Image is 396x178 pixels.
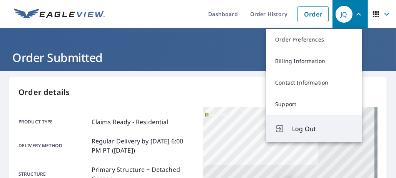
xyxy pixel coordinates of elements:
h1: Order Submitted [9,50,387,65]
a: Billing Information [266,50,362,72]
p: Order details [18,87,378,98]
p: Product type [18,117,89,126]
a: Support [266,93,362,115]
p: Claims Ready - Residential [92,117,169,126]
a: Contact Information [266,72,362,93]
p: Regular Delivery by [DATE] 6:00 PM PT ([DATE]) [92,136,194,155]
div: JQ [336,6,353,23]
a: Order [297,6,329,22]
a: Order Preferences [266,29,362,50]
button: Log Out [266,115,362,142]
span: Log Out [292,124,353,133]
p: Delivery method [18,136,89,155]
img: EV Logo [14,8,105,20]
